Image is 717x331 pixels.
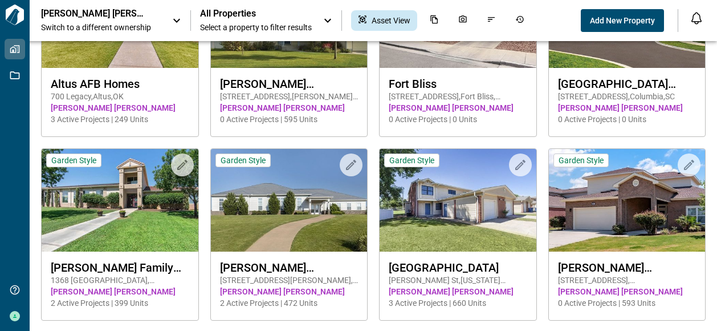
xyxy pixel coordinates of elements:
span: [STREET_ADDRESS] , [PERSON_NAME][GEOGRAPHIC_DATA] , WA [220,91,358,102]
span: Garden Style [559,155,604,165]
span: [GEOGRAPHIC_DATA][PERSON_NAME] [558,77,696,91]
span: 0 Active Projects | 0 Units [389,114,527,125]
span: [STREET_ADDRESS] , [GEOGRAPHIC_DATA] , FL [558,275,696,286]
p: [PERSON_NAME] [PERSON_NAME] [41,8,144,19]
span: 2 Active Projects | 399 Units [51,297,189,309]
span: [PERSON_NAME] [PERSON_NAME] [558,286,696,297]
span: All Properties [200,8,312,19]
span: [PERSON_NAME] [PERSON_NAME] [389,102,527,114]
span: Garden Style [51,155,96,165]
button: Open notification feed [687,9,706,27]
span: [PERSON_NAME][GEOGRAPHIC_DATA] Homes [220,261,358,275]
span: Garden Style [221,155,266,165]
span: 700 Legacy , Altus , OK [51,91,189,102]
div: Photos [451,10,474,31]
span: 3 Active Projects | 249 Units [51,114,189,125]
span: Garden Style [389,155,434,165]
button: Add New Property [581,9,664,32]
div: Issues & Info [480,10,503,31]
span: 0 Active Projects | 0 Units [558,114,696,125]
div: Job History [508,10,531,31]
span: Select a property to filter results [200,22,312,33]
span: 2 Active Projects | 472 Units [220,297,358,309]
span: [PERSON_NAME] St , [US_STATE][GEOGRAPHIC_DATA] , OK [389,275,527,286]
img: property-asset [211,149,368,252]
span: Asset View [372,15,410,26]
span: [PERSON_NAME] [PERSON_NAME] [220,286,358,297]
span: [PERSON_NAME] [PERSON_NAME] [220,102,358,114]
span: [STREET_ADDRESS] , Columbia , SC [558,91,696,102]
img: property-asset [42,149,198,252]
span: Fort Bliss [389,77,527,91]
span: [STREET_ADDRESS] , Fort Bliss , [GEOGRAPHIC_DATA] [389,91,527,102]
span: [PERSON_NAME] [PERSON_NAME] [389,286,527,297]
span: [PERSON_NAME] Family Homes [51,261,189,275]
img: property-asset [380,149,536,252]
span: Altus AFB Homes [51,77,189,91]
span: [GEOGRAPHIC_DATA] [389,261,527,275]
span: [PERSON_NAME][GEOGRAPHIC_DATA] [558,261,696,275]
span: [PERSON_NAME][GEOGRAPHIC_DATA] [220,77,358,91]
div: Documents [423,10,446,31]
span: Switch to a different ownership [41,22,161,33]
span: 0 Active Projects | 595 Units [220,114,358,125]
span: [PERSON_NAME] [PERSON_NAME] [51,286,189,297]
span: 3 Active Projects | 660 Units [389,297,527,309]
img: property-asset [549,149,706,252]
span: 1368 [GEOGRAPHIC_DATA] , [GEOGRAPHIC_DATA] , AZ [51,275,189,286]
span: Add New Property [590,15,655,26]
span: [PERSON_NAME] [PERSON_NAME] [51,102,189,114]
span: 0 Active Projects | 593 Units [558,297,696,309]
span: [PERSON_NAME] [PERSON_NAME] [558,102,696,114]
div: Asset View [351,10,417,31]
span: [STREET_ADDRESS][PERSON_NAME] , [PERSON_NAME][GEOGRAPHIC_DATA] , [GEOGRAPHIC_DATA] [220,275,358,286]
